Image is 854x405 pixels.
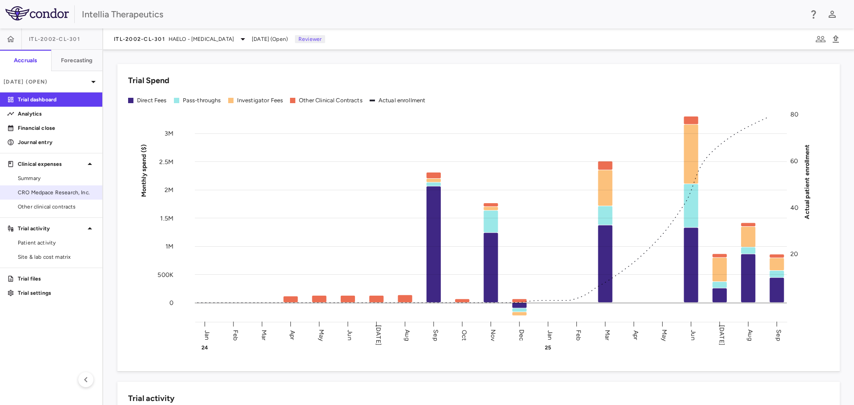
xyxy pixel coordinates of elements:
[169,299,173,307] tspan: 0
[775,329,782,341] text: Sep
[379,96,426,104] div: Actual enrollment
[790,204,798,211] tspan: 40
[790,111,798,118] tspan: 80
[169,35,234,43] span: HAELO - [MEDICAL_DATA]
[165,186,173,194] tspan: 2M
[790,157,798,164] tspan: 60
[403,329,411,341] text: Aug
[165,243,173,250] tspan: 1M
[183,96,221,104] div: Pass-throughs
[260,329,268,340] text: Mar
[114,36,165,43] span: ITL-2002-CL-301
[4,78,88,86] p: [DATE] (Open)
[232,329,239,340] text: Feb
[14,56,37,64] h6: Accruals
[18,289,95,297] p: Trial settings
[140,144,148,197] tspan: Monthly spend ($)
[632,330,640,340] text: Apr
[489,329,497,341] text: Nov
[661,329,668,341] text: May
[746,329,754,341] text: Aug
[18,96,95,104] p: Trial dashboard
[460,329,468,340] text: Oct
[18,239,95,247] span: Patient activity
[790,250,798,258] tspan: 20
[518,329,525,341] text: Dec
[18,138,95,146] p: Journal entry
[137,96,167,104] div: Direct Fees
[18,124,95,132] p: Financial close
[689,330,697,340] text: Jun
[159,158,173,165] tspan: 2.5M
[18,275,95,283] p: Trial files
[82,8,802,21] div: Intellia Therapeutics
[545,345,551,351] text: 25
[252,35,288,43] span: [DATE] (Open)
[165,130,173,137] tspan: 3M
[160,214,173,222] tspan: 1.5M
[803,144,811,219] tspan: Actual patient enrollment
[18,225,85,233] p: Trial activity
[237,96,283,104] div: Investigator Fees
[375,325,382,345] text: [DATE]
[289,330,296,340] text: Apr
[432,329,439,341] text: Sep
[604,329,611,340] text: Mar
[128,75,169,87] h6: Trial Spend
[5,6,69,20] img: logo-full-BYUhSk78.svg
[18,203,95,211] span: Other clinical contracts
[29,36,80,43] span: ITL-2002-CL-301
[575,329,582,340] text: Feb
[318,329,325,341] text: May
[718,325,725,345] text: [DATE]
[295,35,325,43] p: Reviewer
[18,253,95,261] span: Site & lab cost matrix
[203,330,211,340] text: Jan
[18,110,95,118] p: Analytics
[18,174,95,182] span: Summary
[346,330,354,340] text: Jun
[61,56,93,64] h6: Forecasting
[546,330,554,340] text: Jan
[128,393,174,405] h6: Trial activity
[299,96,363,104] div: Other Clinical Contracts
[201,345,208,351] text: 24
[18,188,95,196] span: CRO Medpace Research, Inc.
[157,271,173,278] tspan: 500K
[18,160,85,168] p: Clinical expenses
